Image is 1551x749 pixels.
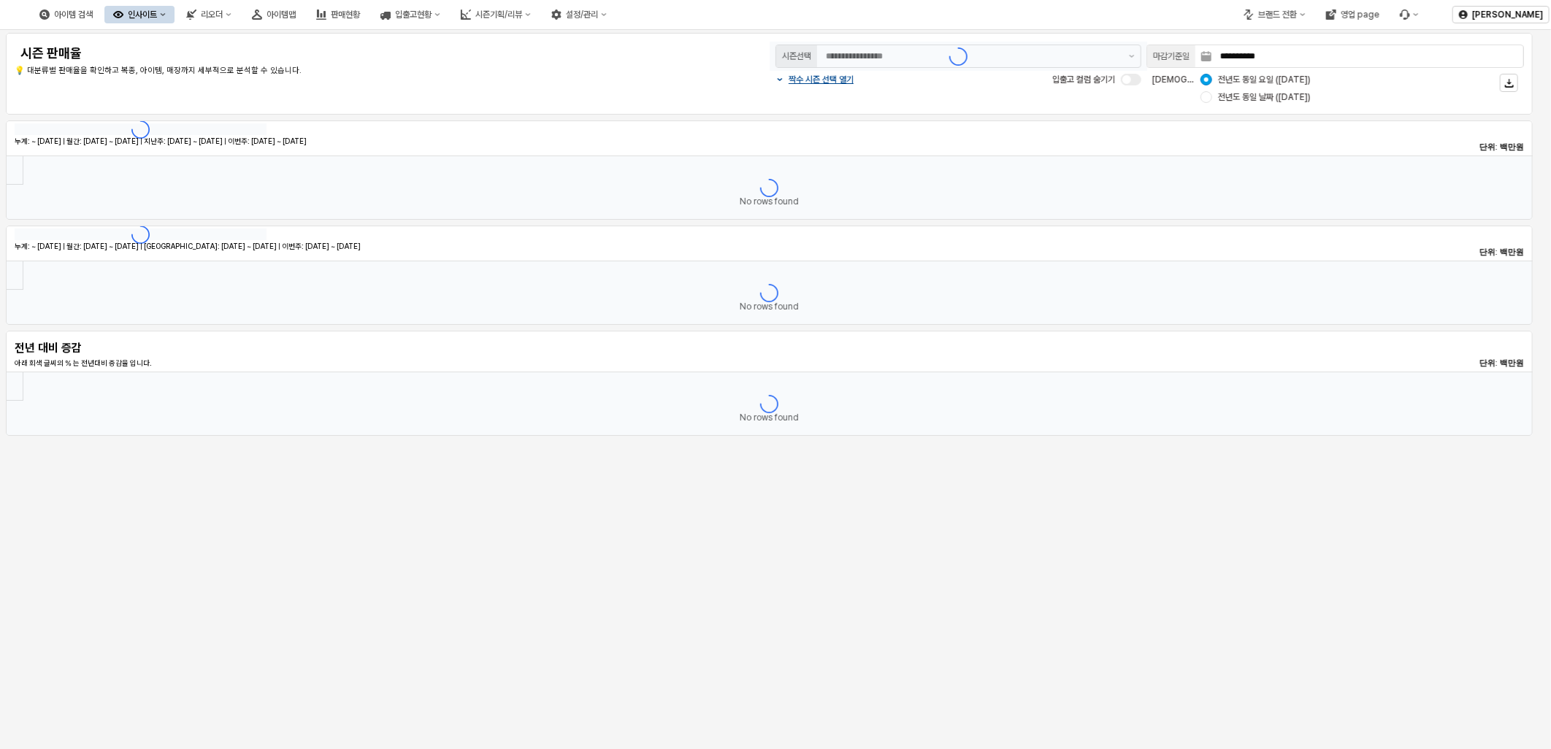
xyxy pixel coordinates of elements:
[128,9,157,20] div: 인사이트
[15,341,267,356] h5: 전년 대비 증감
[1258,9,1297,20] div: 브랜드 전환
[267,9,296,20] div: 아이템맵
[395,9,432,20] div: 입출고현황
[775,74,854,85] button: 짝수 시즌 선택 열기
[475,9,522,20] div: 시즌기획/리뷰
[1152,74,1269,85] span: [DEMOGRAPHIC_DATA] 기준:
[452,6,540,23] button: 시즌기획/리뷰
[1235,6,1314,23] button: 브랜드 전환
[1472,9,1543,20] p: [PERSON_NAME]
[543,6,616,23] button: 설정/관리
[201,9,223,20] div: 리오더
[177,6,240,23] button: 리오더
[566,9,598,20] div: 설정/관리
[1317,6,1388,23] button: 영업 page
[331,9,360,20] div: 판매현황
[307,6,369,23] button: 판매현황
[15,241,1021,252] p: 누계: ~ [DATE] | 월간: [DATE] ~ [DATE] | [GEOGRAPHIC_DATA]: [DATE] ~ [DATE] | 이번주: [DATE] ~ [DATE]
[15,136,1021,147] p: 누계: ~ [DATE] | 월간: [DATE] ~ [DATE] | 지난주: [DATE] ~ [DATE] | 이번주: [DATE] ~ [DATE]
[1218,91,1311,103] span: 전년도 동일 날짜 ([DATE])
[1452,6,1550,23] button: [PERSON_NAME]
[1398,357,1524,369] p: 단위: 백만원
[1218,74,1311,85] span: 전년도 동일 요일 ([DATE])
[1052,74,1115,85] span: 입출고 컬럼 숨기기
[20,46,637,61] h4: 시즌 판매율
[1398,246,1524,258] p: 단위: 백만원
[1398,141,1524,153] p: 단위: 백만원
[31,6,102,23] button: 아이템 검색
[1391,6,1428,23] div: 버그 제보 및 기능 개선 요청
[15,358,1021,369] p: 아래 회색 글씨의 % 는 전년대비 증감율 입니다.
[789,74,854,85] p: 짝수 시즌 선택 열기
[54,9,93,20] div: 아이템 검색
[15,65,643,77] p: 💡 대분류별 판매율을 확인하고 복종, 아이템, 매장까지 세부적으로 분석할 수 있습니다.
[243,6,305,23] button: 아이템맵
[104,6,175,23] button: 인사이트
[1153,49,1190,64] div: 마감기준일
[1341,9,1379,20] div: 영업 page
[372,6,449,23] button: 입출고현황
